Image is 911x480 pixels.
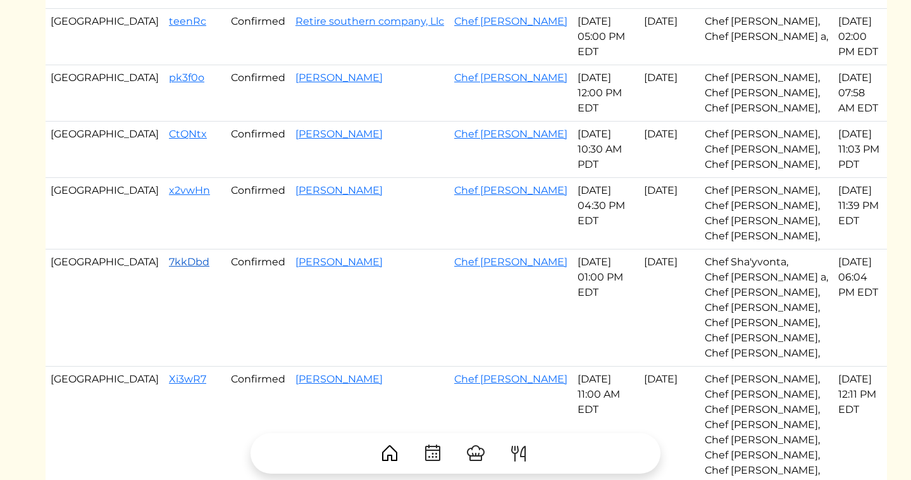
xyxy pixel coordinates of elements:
a: Chef [PERSON_NAME] [454,15,567,27]
td: Chef Sha'yvonta, Chef [PERSON_NAME] a, Chef [PERSON_NAME], Chef [PERSON_NAME], Chef [PERSON_NAME]... [700,249,833,367]
td: [GEOGRAPHIC_DATA] [46,9,164,65]
td: [DATE] [639,178,700,249]
td: [DATE] 01:00 PM EDT [573,249,639,367]
td: [DATE] 10:30 AM PDT [573,122,639,178]
td: [DATE] [639,122,700,178]
td: [GEOGRAPHIC_DATA] [46,65,164,122]
a: Chef [PERSON_NAME] [454,373,567,385]
td: [DATE] 04:30 PM EDT [573,178,639,249]
td: Chef [PERSON_NAME], Chef [PERSON_NAME], Chef [PERSON_NAME], [700,122,833,178]
a: [PERSON_NAME] [295,72,383,84]
img: ChefHat-a374fb509e4f37eb0702ca99f5f64f3b6956810f32a249b33092029f8484b388.svg [466,443,486,464]
a: [PERSON_NAME] [295,256,383,268]
img: House-9bf13187bcbb5817f509fe5e7408150f90897510c4275e13d0d5fca38e0b5951.svg [380,443,400,464]
td: [DATE] [639,65,700,122]
a: teenRc [169,15,206,27]
td: [DATE] 07:58 AM EDT [833,65,887,122]
td: [DATE] 11:39 PM EDT [833,178,887,249]
td: [DATE] 02:00 PM EDT [833,9,887,65]
td: [GEOGRAPHIC_DATA] [46,178,164,249]
td: [DATE] 06:04 PM EDT [833,249,887,367]
a: CtQNtx [169,128,207,140]
td: Confirmed [226,65,290,122]
td: Confirmed [226,249,290,367]
td: [DATE] 11:03 PM PDT [833,122,887,178]
a: Chef [PERSON_NAME] [454,128,567,140]
td: Confirmed [226,122,290,178]
td: [DATE] [639,9,700,65]
td: [DATE] 12:00 PM EDT [573,65,639,122]
a: Retire southern company, Llc [295,15,444,27]
td: [DATE] [639,249,700,367]
td: [DATE] 05:00 PM EDT [573,9,639,65]
a: Chef [PERSON_NAME] [454,72,567,84]
a: [PERSON_NAME] [295,128,383,140]
td: [GEOGRAPHIC_DATA] [46,249,164,367]
a: Chef [PERSON_NAME] [454,184,567,196]
td: Chef [PERSON_NAME], Chef [PERSON_NAME], Chef [PERSON_NAME], [700,65,833,122]
a: [PERSON_NAME] [295,373,383,385]
td: Chef [PERSON_NAME], Chef [PERSON_NAME], Chef [PERSON_NAME], Chef [PERSON_NAME], [700,178,833,249]
a: Chef [PERSON_NAME] [454,256,567,268]
img: ForkKnife-55491504ffdb50bab0c1e09e7649658475375261d09fd45db06cec23bce548bf.svg [509,443,529,464]
td: Chef [PERSON_NAME], Chef [PERSON_NAME] a, [700,9,833,65]
a: 7kkDbd [169,256,209,268]
a: Xi3wR7 [169,373,206,385]
a: [PERSON_NAME] [295,184,383,196]
img: CalendarDots-5bcf9d9080389f2a281d69619e1c85352834be518fbc73d9501aef674afc0d57.svg [423,443,443,464]
td: Confirmed [226,9,290,65]
a: pk3f0o [169,72,204,84]
td: [GEOGRAPHIC_DATA] [46,122,164,178]
td: Confirmed [226,178,290,249]
a: x2vwHn [169,184,210,196]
